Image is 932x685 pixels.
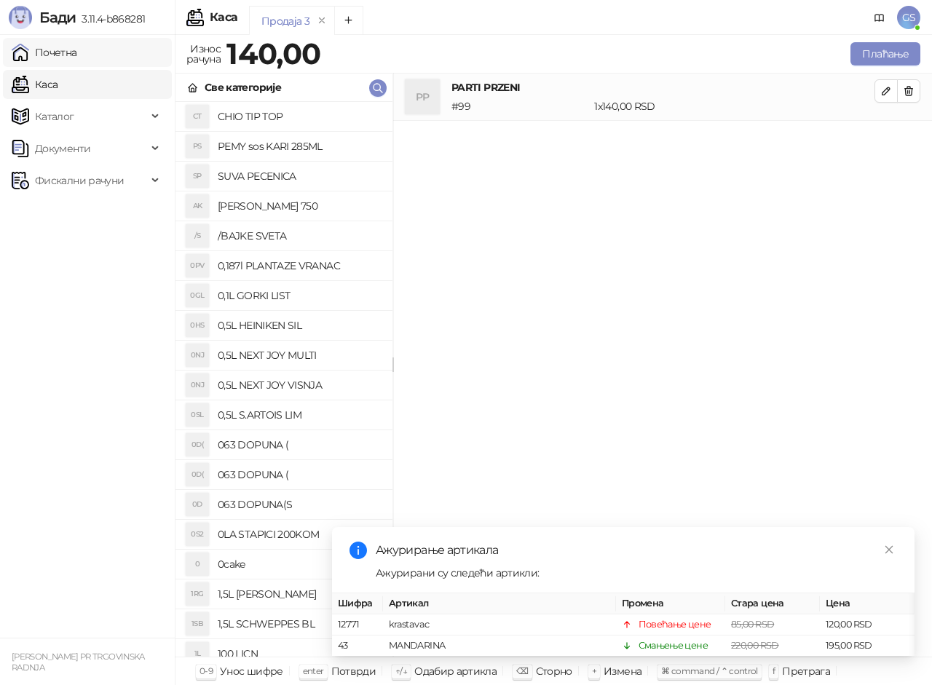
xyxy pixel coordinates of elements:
[218,254,381,277] h4: 0,187l PLANTAZE VRANAC
[820,593,915,614] th: Цена
[218,433,381,456] h4: 063 DOPUNA (
[76,12,145,25] span: 3.11.4-b868281
[186,612,209,635] div: 1SB
[604,662,641,681] div: Измена
[405,79,440,114] div: PP
[616,593,725,614] th: Промена
[334,6,363,35] button: Add tab
[218,642,381,665] h4: 100 LICN
[12,38,77,67] a: Почетна
[183,39,224,68] div: Износ рачуна
[186,105,209,128] div: CT
[186,582,209,606] div: 1RG
[376,565,897,581] div: Ажурирани су следећи артикли:
[332,593,383,614] th: Шифра
[868,6,891,29] a: Документација
[881,542,897,558] a: Close
[186,493,209,516] div: 0D
[383,614,616,635] td: krastavac
[591,98,877,114] div: 1 x 140,00 RSD
[12,70,58,99] a: Каса
[218,493,381,516] h4: 063 DOPUNA(S
[218,105,381,128] h4: CHIO TIP TOP
[218,284,381,307] h4: 0,1L GORKI LIST
[218,224,381,248] h4: /BAJKE SVETA
[186,403,209,427] div: 0SL
[186,135,209,158] div: PS
[820,614,915,635] td: 120,00 RSD
[9,6,32,29] img: Logo
[186,284,209,307] div: 0GL
[186,224,209,248] div: /S
[218,582,381,606] h4: 1,5L [PERSON_NAME]
[332,635,383,657] td: 43
[186,254,209,277] div: 0PV
[536,662,572,681] div: Сторно
[218,344,381,367] h4: 0,5L NEXT JOY MULTI
[186,642,209,665] div: 1L
[200,665,213,676] span: 0-9
[516,665,528,676] span: ⌫
[186,553,209,576] div: 0
[35,102,74,131] span: Каталог
[186,344,209,367] div: 0NJ
[376,542,897,559] div: Ажурирање артикала
[218,523,381,546] h4: 0LA STAPICI 200KOM
[303,665,324,676] span: enter
[218,403,381,427] h4: 0,5L S.ARTOIS LIM
[639,638,708,653] div: Смањење цене
[725,593,820,614] th: Стара цена
[218,165,381,188] h4: SUVA PECENICA
[731,619,774,630] span: 85,00 RSD
[261,13,309,29] div: Продаја 3
[395,665,407,676] span: ↑/↓
[205,79,281,95] div: Све категорије
[218,612,381,635] h4: 1,5L SCHWEPPES BL
[414,662,497,681] div: Одабир артикла
[332,614,383,635] td: 12771
[175,102,392,657] div: grid
[884,545,894,555] span: close
[218,463,381,486] h4: 063 DOPUNA (
[218,194,381,218] h4: [PERSON_NAME] 750
[218,135,381,158] h4: PEMY sos KARI 285ML
[226,36,320,71] strong: 140,00
[383,593,616,614] th: Артикал
[186,314,209,337] div: 0HS
[186,373,209,397] div: 0NJ
[850,42,920,66] button: Плаћање
[186,463,209,486] div: 0D(
[186,165,209,188] div: SP
[897,6,920,29] span: GS
[218,314,381,337] h4: 0,5L HEINIKEN SIL
[731,640,779,651] span: 220,00 RSD
[39,9,76,26] span: Бади
[449,98,591,114] div: # 99
[331,662,376,681] div: Потврди
[12,652,145,673] small: [PERSON_NAME] PR TRGOVINSKA RADNJA
[35,166,124,195] span: Фискални рачуни
[210,12,237,23] div: Каса
[451,79,874,95] h4: PARTI PRZENI
[186,523,209,546] div: 0S2
[639,617,711,632] div: Повећање цене
[820,635,915,657] td: 195,00 RSD
[349,542,367,559] span: info-circle
[218,553,381,576] h4: 0cake
[186,194,209,218] div: AK
[186,433,209,456] div: 0D(
[773,665,775,676] span: f
[383,635,616,657] td: MANDARINA
[218,373,381,397] h4: 0,5L NEXT JOY VISNJA
[661,665,758,676] span: ⌘ command / ⌃ control
[220,662,283,681] div: Унос шифре
[312,15,331,27] button: remove
[35,134,90,163] span: Документи
[782,662,830,681] div: Претрага
[592,665,596,676] span: +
